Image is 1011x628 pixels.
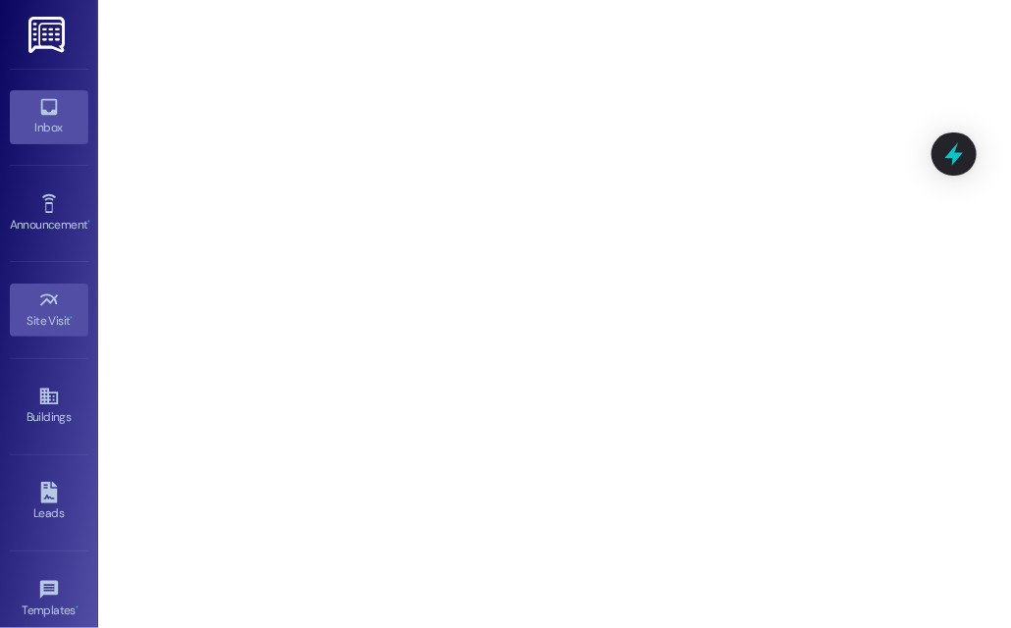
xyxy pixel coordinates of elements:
[10,573,88,626] a: Templates •
[28,17,69,53] img: ResiDesk Logo
[71,311,74,325] span: •
[10,380,88,433] a: Buildings
[76,601,79,614] span: •
[87,215,90,229] span: •
[10,284,88,337] a: Site Visit •
[10,476,88,529] a: Leads
[10,90,88,143] a: Inbox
